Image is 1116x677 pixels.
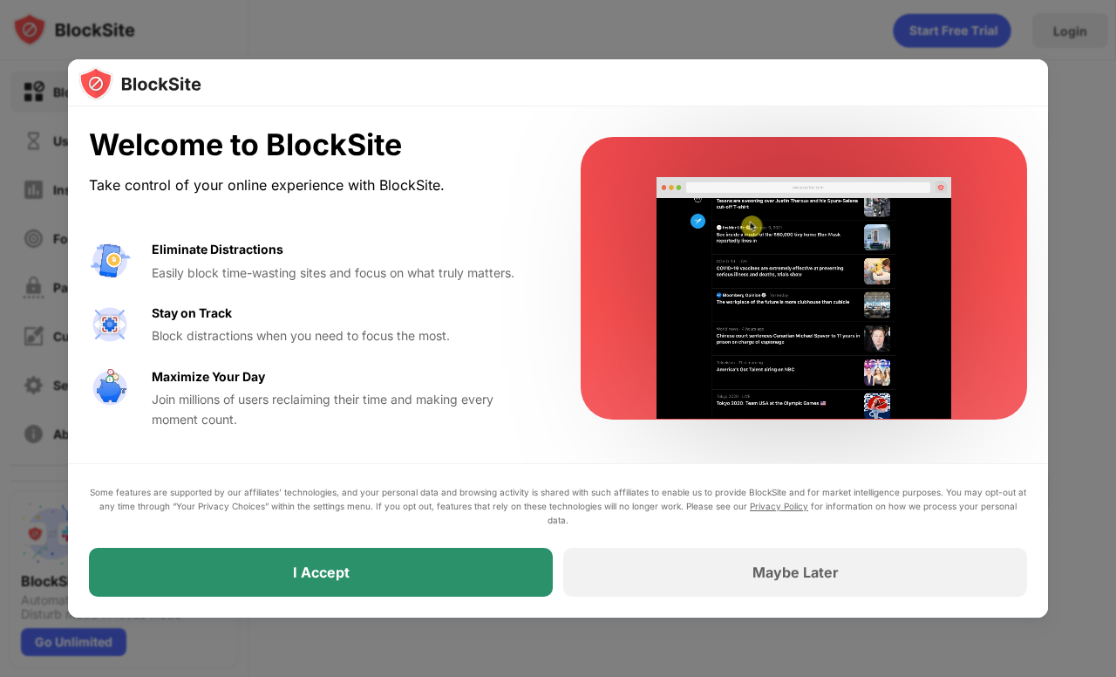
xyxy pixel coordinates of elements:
div: I Accept [293,564,350,581]
img: value-safe-time.svg [89,367,131,409]
img: logo-blocksite.svg [78,66,201,101]
div: Easily block time-wasting sites and focus on what truly matters. [152,263,539,283]
img: value-avoid-distractions.svg [89,240,131,282]
img: value-focus.svg [89,304,131,345]
div: Some features are supported by our affiliates’ technologies, and your personal data and browsing ... [89,485,1027,527]
div: Block distractions when you need to focus the most. [152,326,539,345]
a: Privacy Policy [750,501,808,511]
div: Eliminate Distractions [152,240,283,259]
div: Take control of your online experience with BlockSite. [89,173,539,198]
div: Join millions of users reclaiming their time and making every moment count. [152,390,539,429]
div: Welcome to BlockSite [89,127,539,163]
div: Maximize Your Day [152,367,265,386]
div: Maybe Later [752,564,839,581]
div: Stay on Track [152,304,232,323]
